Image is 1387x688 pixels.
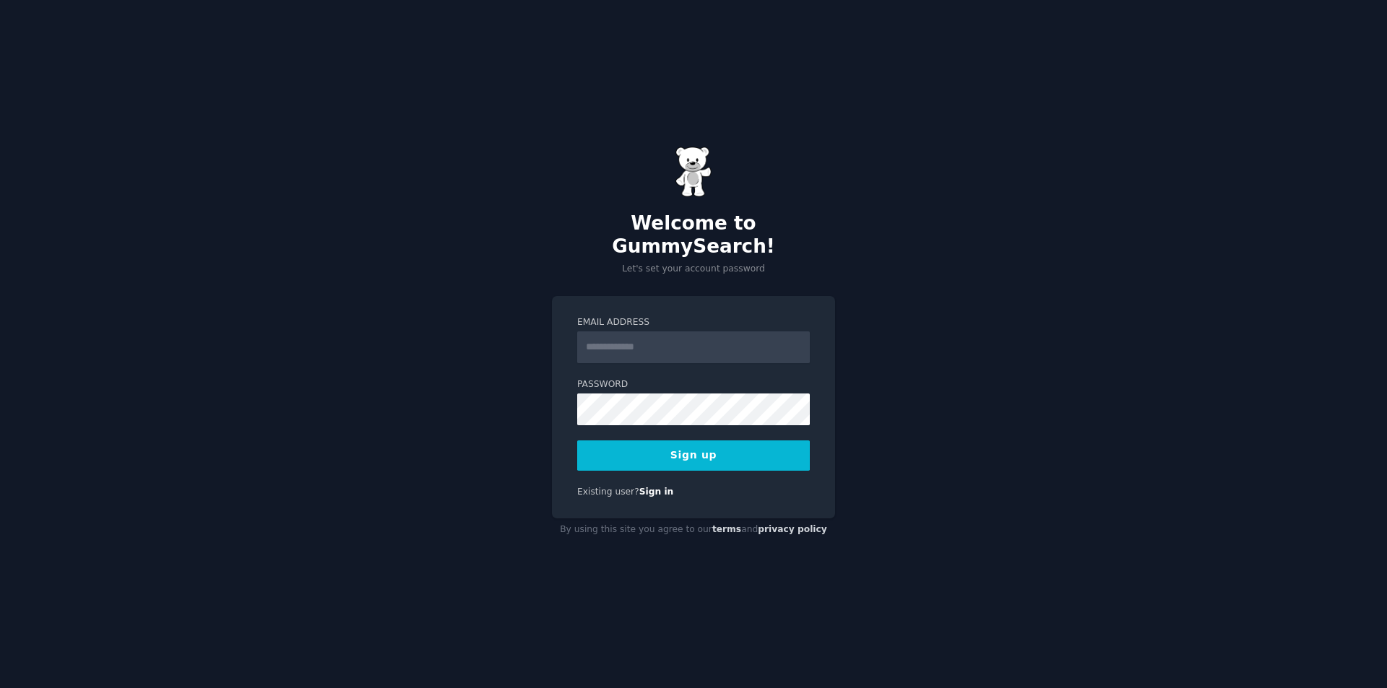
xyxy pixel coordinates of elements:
a: terms [712,524,741,534]
label: Email Address [577,316,810,329]
button: Sign up [577,440,810,471]
a: privacy policy [758,524,827,534]
img: Gummy Bear [675,147,712,197]
a: Sign in [639,487,674,497]
span: Existing user? [577,487,639,497]
p: Let's set your account password [552,263,835,276]
h2: Welcome to GummySearch! [552,212,835,258]
div: By using this site you agree to our and [552,518,835,541]
label: Password [577,378,810,391]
